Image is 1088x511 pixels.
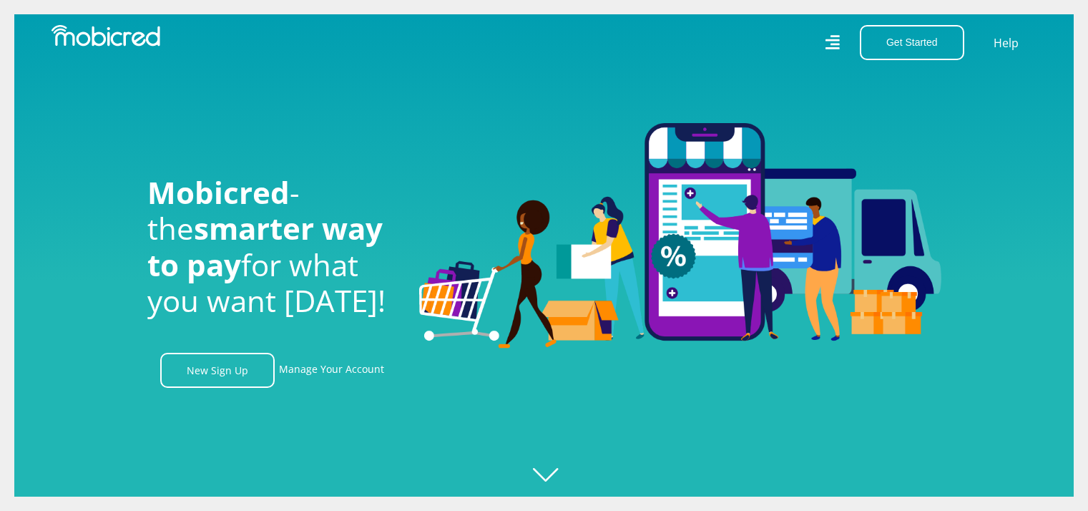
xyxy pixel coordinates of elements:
img: Mobicred [52,25,160,47]
span: smarter way to pay [147,208,383,284]
a: Manage Your Account [279,353,384,388]
a: Help [993,34,1019,52]
img: Welcome to Mobicred [419,123,941,349]
h1: - the for what you want [DATE]! [147,175,398,319]
span: Mobicred [147,172,290,213]
a: New Sign Up [160,353,275,388]
button: Get Started [860,25,964,60]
